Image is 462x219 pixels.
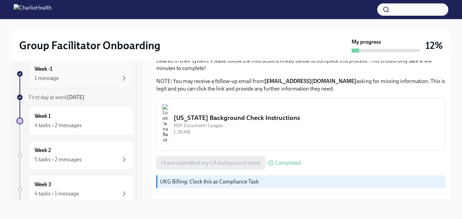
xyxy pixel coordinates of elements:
[160,178,443,186] p: UKG Billing: Clock this as Compliance Task
[35,112,51,120] h6: Week 1
[352,38,381,46] strong: My progress
[162,104,168,145] img: Louisiana Background Check Instructions
[35,147,51,154] h6: Week 2
[275,160,301,166] span: Completed
[174,122,439,129] div: PDF Document • 3 pages
[29,94,84,100] span: First day at work
[174,113,439,122] div: [US_STATE] Background Check Instructions
[264,78,356,84] strong: [EMAIL_ADDRESS][DOMAIN_NAME]
[35,122,82,129] div: 4 tasks • 2 messages
[35,181,51,188] h6: Week 3
[16,175,134,204] a: Week 34 tasks • 1 message
[35,190,79,197] div: 4 tasks • 1 message
[35,65,52,73] h6: Week -1
[16,59,134,88] a: Week -11 message
[14,4,52,15] img: CharlieHealth
[16,141,134,169] a: Week 25 tasks • 2 messages
[19,39,160,52] h2: Group Facilitator Onboarding
[16,107,134,135] a: Week 14 tasks • 2 messages
[156,98,445,151] button: [US_STATE] Background Check InstructionsPDF Document•3 pages1.39 MB
[174,129,439,135] div: 1.39 MB
[35,156,82,163] div: 5 tasks • 2 messages
[156,78,445,93] p: NOTE: You may receive a follow-up email from asking for missing information. This is legit and yo...
[67,94,84,100] strong: [DATE]
[35,74,59,82] div: 1 message
[425,39,443,52] h3: 12%
[16,94,134,101] a: First day at work[DATE]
